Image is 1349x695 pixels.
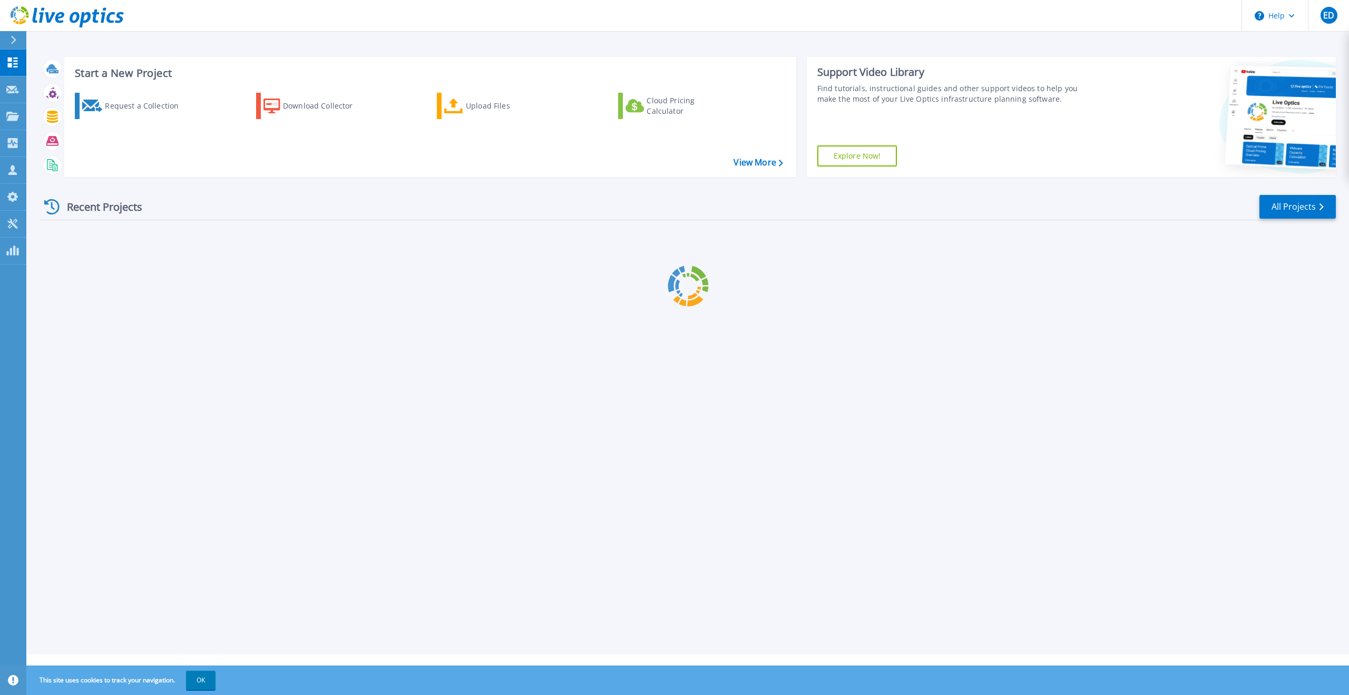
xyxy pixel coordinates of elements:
a: Upload Files [437,93,554,119]
button: OK [186,671,216,690]
span: ED [1323,11,1334,19]
div: Request a Collection [105,95,189,116]
a: All Projects [1259,195,1336,219]
a: Request a Collection [75,93,192,119]
h3: Start a New Project [75,67,783,79]
div: Cloud Pricing Calculator [647,95,731,116]
div: Upload Files [466,95,550,116]
div: Recent Projects [41,194,157,220]
a: Download Collector [256,93,374,119]
a: Explore Now! [817,145,897,167]
div: Find tutorials, instructional guides and other support videos to help you make the most of your L... [817,83,1091,104]
div: Support Video Library [817,65,1091,79]
a: View More [734,158,783,168]
div: Download Collector [283,95,367,116]
span: This site uses cookies to track your navigation. [29,671,216,690]
a: Cloud Pricing Calculator [618,93,736,119]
